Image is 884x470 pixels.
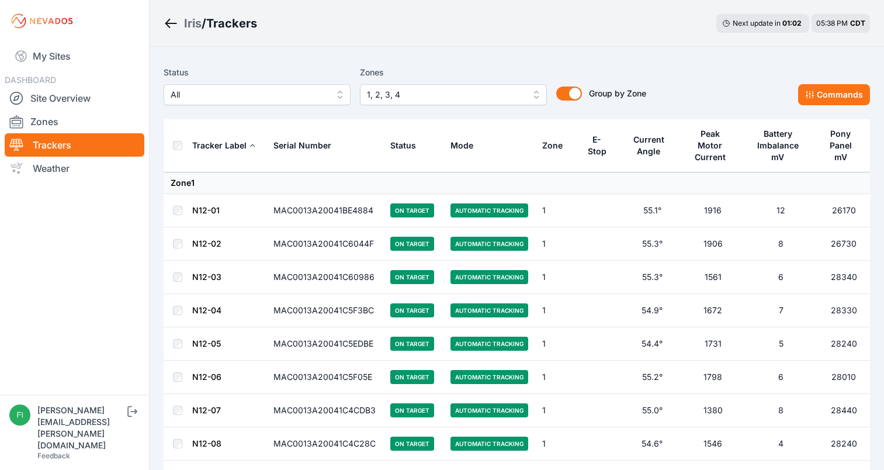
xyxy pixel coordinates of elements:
[5,110,144,133] a: Zones
[202,15,206,32] span: /
[751,120,810,171] button: Battery Imbalance mV
[689,120,738,171] button: Peak Motor Current
[630,134,668,157] div: Current Angle
[390,403,434,417] span: On Target
[5,75,56,85] span: DASHBOARD
[390,132,425,160] button: Status
[682,327,745,361] td: 1731
[192,239,221,248] a: N12-02
[390,437,434,451] span: On Target
[5,42,144,70] a: My Sites
[164,8,257,39] nav: Breadcrumb
[450,203,528,217] span: Automatic Tracking
[744,327,817,361] td: 5
[390,237,434,251] span: On Target
[824,120,863,171] button: Pony Panel mV
[817,261,870,294] td: 28340
[682,227,745,261] td: 1906
[184,15,202,32] a: Iris
[192,338,221,348] a: N12-05
[623,427,682,461] td: 54.6°
[623,261,682,294] td: 55.3°
[682,361,745,394] td: 1798
[450,270,528,284] span: Automatic Tracking
[782,19,803,28] div: 01 : 02
[360,65,547,80] label: Zones
[192,272,221,282] a: N12-03
[266,261,383,294] td: MAC0013A20041C60986
[360,84,547,105] button: 1, 2, 3, 4
[9,12,75,30] img: Nevados
[817,427,870,461] td: 28240
[192,305,221,315] a: N12-04
[744,394,817,427] td: 8
[192,132,256,160] button: Tracker Label
[266,427,383,461] td: MAC0013A20041C4C28C
[450,132,483,160] button: Mode
[192,372,221,382] a: N12-06
[192,438,221,448] a: N12-08
[542,140,563,151] div: Zone
[817,294,870,327] td: 28330
[9,405,30,426] img: fidel.lopez@prim.com
[390,203,434,217] span: On Target
[623,327,682,361] td: 54.4°
[824,128,857,163] div: Pony Panel mV
[367,88,524,102] span: 1, 2, 3, 4
[266,294,383,327] td: MAC0013A20041C5F3BC
[266,361,383,394] td: MAC0013A20041C5F05E
[817,361,870,394] td: 28010
[266,227,383,261] td: MAC0013A20041C6044F
[682,261,745,294] td: 1561
[816,19,848,27] span: 05:38 PM
[535,361,579,394] td: 1
[623,227,682,261] td: 55.3°
[164,84,351,105] button: All
[266,327,383,361] td: MAC0013A20041C5EDBE
[535,394,579,427] td: 1
[450,403,528,417] span: Automatic Tracking
[450,370,528,384] span: Automatic Tracking
[450,140,473,151] div: Mode
[164,172,870,194] td: Zone 1
[450,237,528,251] span: Automatic Tracking
[798,84,870,105] button: Commands
[273,140,331,151] div: Serial Number
[5,87,144,110] a: Site Overview
[450,337,528,351] span: Automatic Tracking
[535,294,579,327] td: 1
[623,294,682,327] td: 54.9°
[450,437,528,451] span: Automatic Tracking
[266,394,383,427] td: MAC0013A20041C4CDB3
[37,405,125,451] div: [PERSON_NAME][EMAIL_ADDRESS][PERSON_NAME][DOMAIN_NAME]
[682,194,745,227] td: 1916
[733,19,781,27] span: Next update in
[586,134,608,157] div: E-Stop
[390,303,434,317] span: On Target
[689,128,732,163] div: Peak Motor Current
[850,19,865,27] span: CDT
[817,394,870,427] td: 28440
[192,405,221,415] a: N12-07
[744,361,817,394] td: 6
[171,88,327,102] span: All
[390,337,434,351] span: On Target
[744,194,817,227] td: 12
[535,427,579,461] td: 1
[164,65,351,80] label: Status
[751,128,804,163] div: Battery Imbalance mV
[390,370,434,384] span: On Target
[390,270,434,284] span: On Target
[623,361,682,394] td: 55.2°
[535,227,579,261] td: 1
[535,194,579,227] td: 1
[682,294,745,327] td: 1672
[586,126,616,165] button: E-Stop
[817,227,870,261] td: 26730
[5,157,144,180] a: Weather
[390,140,416,151] div: Status
[623,194,682,227] td: 55.1°
[817,194,870,227] td: 26170
[744,261,817,294] td: 6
